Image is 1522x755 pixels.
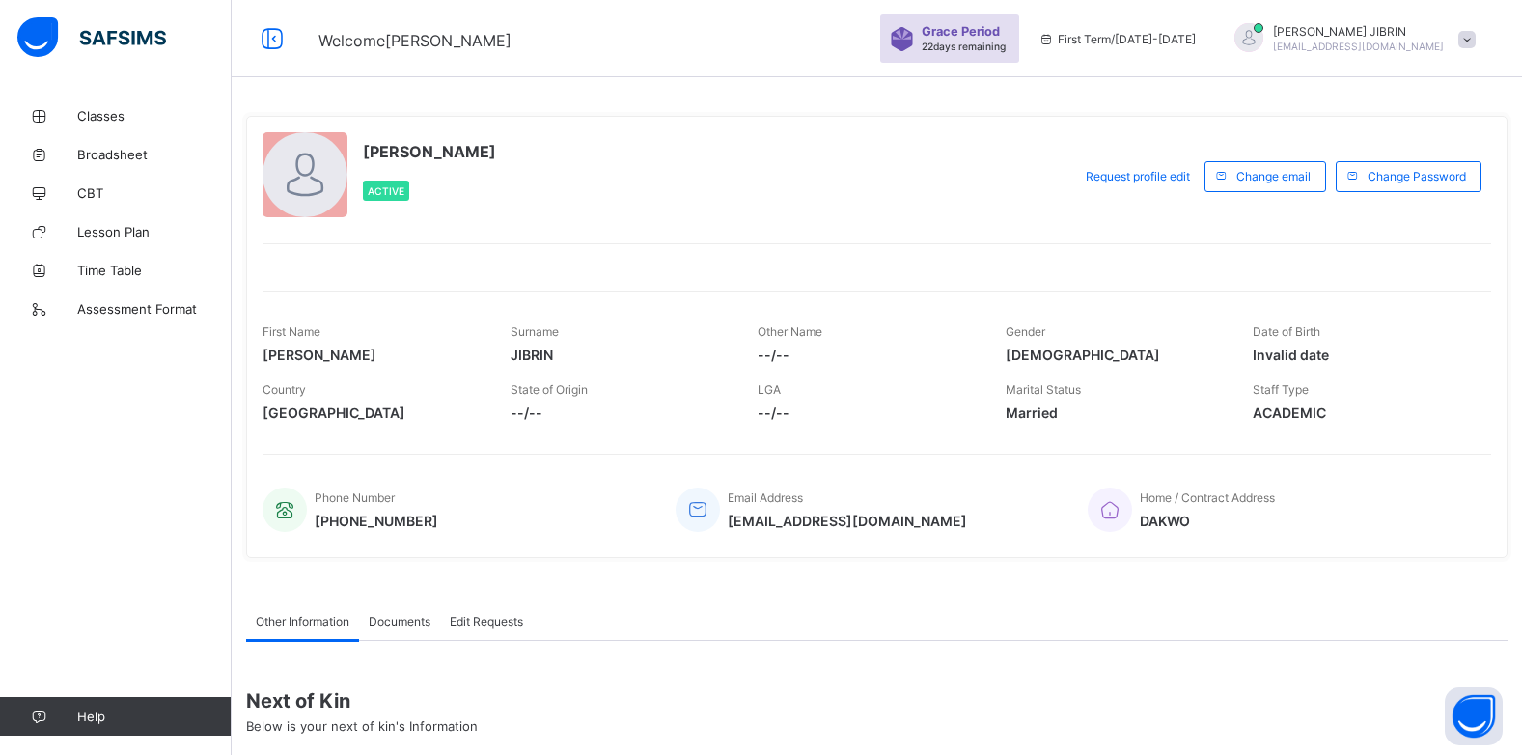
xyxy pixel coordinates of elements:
[1236,169,1311,183] span: Change email
[1140,513,1275,529] span: DAKWO
[318,31,512,50] span: Welcome [PERSON_NAME]
[758,382,781,397] span: LGA
[890,27,914,51] img: sticker-purple.71386a28dfed39d6af7621340158ba97.svg
[263,324,320,339] span: First Name
[77,147,232,162] span: Broadsheet
[77,108,232,124] span: Classes
[758,405,977,421] span: --/--
[1368,169,1466,183] span: Change Password
[1445,687,1503,745] button: Open asap
[511,405,730,421] span: --/--
[77,224,232,239] span: Lesson Plan
[77,263,232,278] span: Time Table
[1086,169,1190,183] span: Request profile edit
[246,718,478,734] span: Below is your next of kin's Information
[1273,41,1444,52] span: [EMAIL_ADDRESS][DOMAIN_NAME]
[728,513,967,529] span: [EMAIL_ADDRESS][DOMAIN_NAME]
[363,142,496,161] span: [PERSON_NAME]
[263,405,482,421] span: [GEOGRAPHIC_DATA]
[511,347,730,363] span: JIBRIN
[368,185,404,197] span: Active
[256,614,349,629] span: Other Information
[1253,405,1472,421] span: ACADEMIC
[263,347,482,363] span: [PERSON_NAME]
[77,301,232,317] span: Assessment Format
[758,347,977,363] span: --/--
[1273,24,1444,39] span: [PERSON_NAME] JIBRIN
[77,185,232,201] span: CBT
[728,490,803,505] span: Email Address
[1253,324,1320,339] span: Date of Birth
[511,324,559,339] span: Surname
[1253,382,1309,397] span: Staff Type
[1038,32,1196,46] span: session/term information
[1006,382,1081,397] span: Marital Status
[922,41,1006,52] span: 22 days remaining
[369,614,430,629] span: Documents
[922,24,1000,39] span: Grace Period
[246,689,1508,713] span: Next of Kin
[1006,405,1225,421] span: Married
[315,490,395,505] span: Phone Number
[450,614,523,629] span: Edit Requests
[263,382,306,397] span: Country
[1140,490,1275,505] span: Home / Contract Address
[17,17,166,58] img: safsims
[315,513,438,529] span: [PHONE_NUMBER]
[1215,23,1485,55] div: IBRAHIMJIBRIN
[511,382,588,397] span: State of Origin
[1006,324,1045,339] span: Gender
[1253,347,1472,363] span: Invalid date
[758,324,822,339] span: Other Name
[1006,347,1225,363] span: [DEMOGRAPHIC_DATA]
[77,709,231,724] span: Help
